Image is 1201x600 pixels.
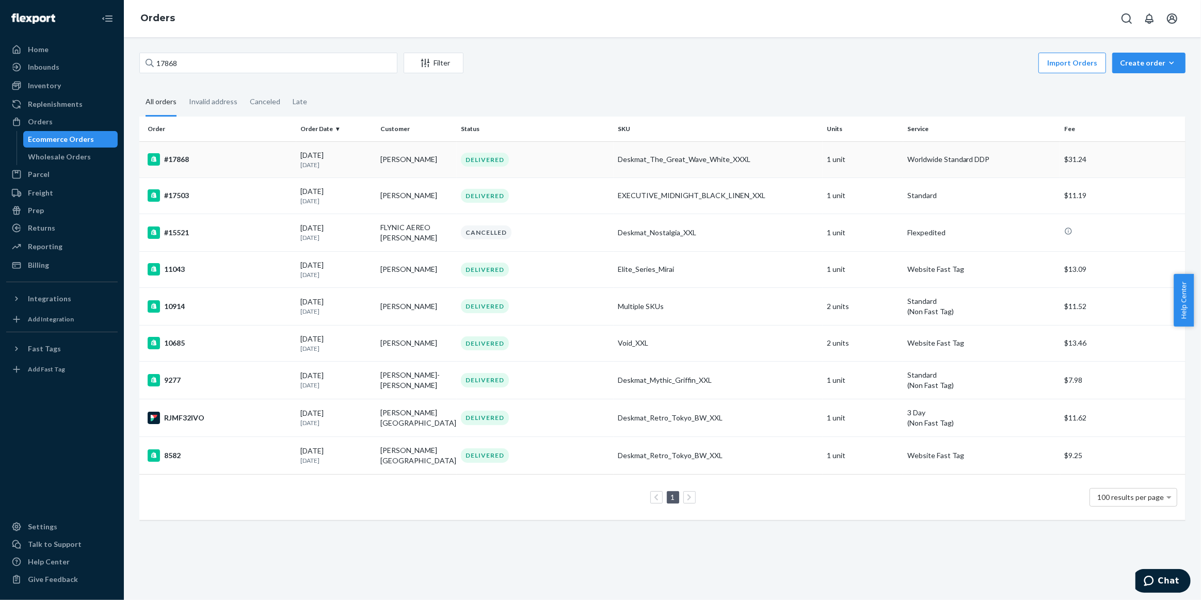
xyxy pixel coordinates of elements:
div: Settings [28,522,57,532]
div: Integrations [28,294,71,304]
button: Create order [1112,53,1186,73]
div: DELIVERED [461,153,509,167]
a: Reporting [6,238,118,255]
th: Fee [1060,117,1186,141]
div: Orders [28,117,53,127]
div: Help Center [28,557,70,567]
div: [DATE] [300,297,372,316]
p: [DATE] [300,197,372,205]
td: [PERSON_NAME]-[PERSON_NAME] [376,362,456,399]
button: Import Orders [1038,53,1106,73]
button: Open notifications [1139,8,1160,29]
td: [PERSON_NAME] [376,251,456,287]
div: Create order [1120,58,1178,68]
p: Website Fast Tag [907,450,1056,461]
div: Replenishments [28,99,83,109]
ol: breadcrumbs [132,4,183,34]
span: 100 results per page [1098,493,1164,501]
div: Freight [28,188,53,198]
div: [DATE] [300,260,372,279]
div: #17503 [148,189,292,202]
a: Parcel [6,166,118,183]
p: [DATE] [300,160,372,169]
p: Website Fast Tag [907,338,1056,348]
button: Open account menu [1162,8,1182,29]
div: [DATE] [300,223,372,242]
div: Inventory [28,80,61,91]
button: Help Center [1174,274,1194,327]
div: Elite_Series_Mirai [618,264,819,274]
button: Fast Tags [6,340,118,357]
td: $31.24 [1060,141,1186,177]
p: 3 Day [907,408,1056,418]
td: $7.98 [1060,362,1186,399]
a: Add Fast Tag [6,361,118,378]
div: [DATE] [300,334,372,353]
button: Talk to Support [6,536,118,553]
div: Canceled [250,88,280,115]
button: Give Feedback [6,571,118,588]
div: Give Feedback [28,574,78,585]
div: Billing [28,260,49,270]
td: 1 unit [823,141,903,177]
div: Inbounds [28,62,59,72]
a: Inventory [6,77,118,94]
th: SKU [614,117,823,141]
td: 1 unit [823,214,903,251]
th: Service [903,117,1060,141]
div: Reporting [28,241,62,252]
button: Filter [404,53,463,73]
td: [PERSON_NAME] [376,177,456,214]
p: Standard [907,370,1056,380]
div: Filter [404,58,463,68]
div: Late [293,88,307,115]
div: Customer [380,124,452,133]
div: #15521 [148,226,292,239]
p: [DATE] [300,456,372,465]
a: Prep [6,202,118,219]
a: Orders [6,113,118,130]
div: #17868 [148,153,292,166]
a: Add Integration [6,311,118,328]
a: Freight [6,185,118,201]
div: DELIVERED [461,373,509,387]
div: Ecommerce Orders [28,134,94,144]
div: Add Integration [28,315,74,323]
p: Flexpedited [907,228,1056,238]
a: Billing [6,257,118,273]
td: 1 unit [823,399,903,437]
th: Status [457,117,614,141]
div: Wholesale Orders [28,152,91,162]
td: $11.62 [1060,399,1186,437]
div: DELIVERED [461,411,509,425]
div: Add Fast Tag [28,365,65,374]
div: DELIVERED [461,448,509,462]
td: [PERSON_NAME] [376,141,456,177]
div: Deskmat_Retro_Tokyo_BW_XXL [618,450,819,461]
a: Orders [140,12,175,24]
div: Deskmat_Retro_Tokyo_BW_XXL [618,413,819,423]
div: DELIVERED [461,336,509,350]
p: Worldwide Standard DDP [907,154,1056,165]
div: DELIVERED [461,299,509,313]
td: [PERSON_NAME] [376,287,456,325]
div: 10914 [148,300,292,313]
p: Standard [907,190,1056,201]
div: DELIVERED [461,263,509,277]
a: Page 1 is your current page [669,493,677,501]
div: Deskmat_Nostalgia_XXL [618,228,819,238]
div: Home [28,44,49,55]
div: DELIVERED [461,189,509,203]
div: [DATE] [300,370,372,390]
a: Settings [6,518,118,535]
div: Invalid address [189,88,237,115]
td: FLYNIC AEREO [PERSON_NAME] [376,214,456,251]
div: 11043 [148,263,292,275]
div: Void_XXL [618,338,819,348]
div: Fast Tags [28,344,61,354]
a: Wholesale Orders [23,149,118,165]
td: $13.46 [1060,325,1186,361]
p: [DATE] [300,307,372,316]
p: [DATE] [300,418,372,427]
div: Prep [28,205,44,216]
